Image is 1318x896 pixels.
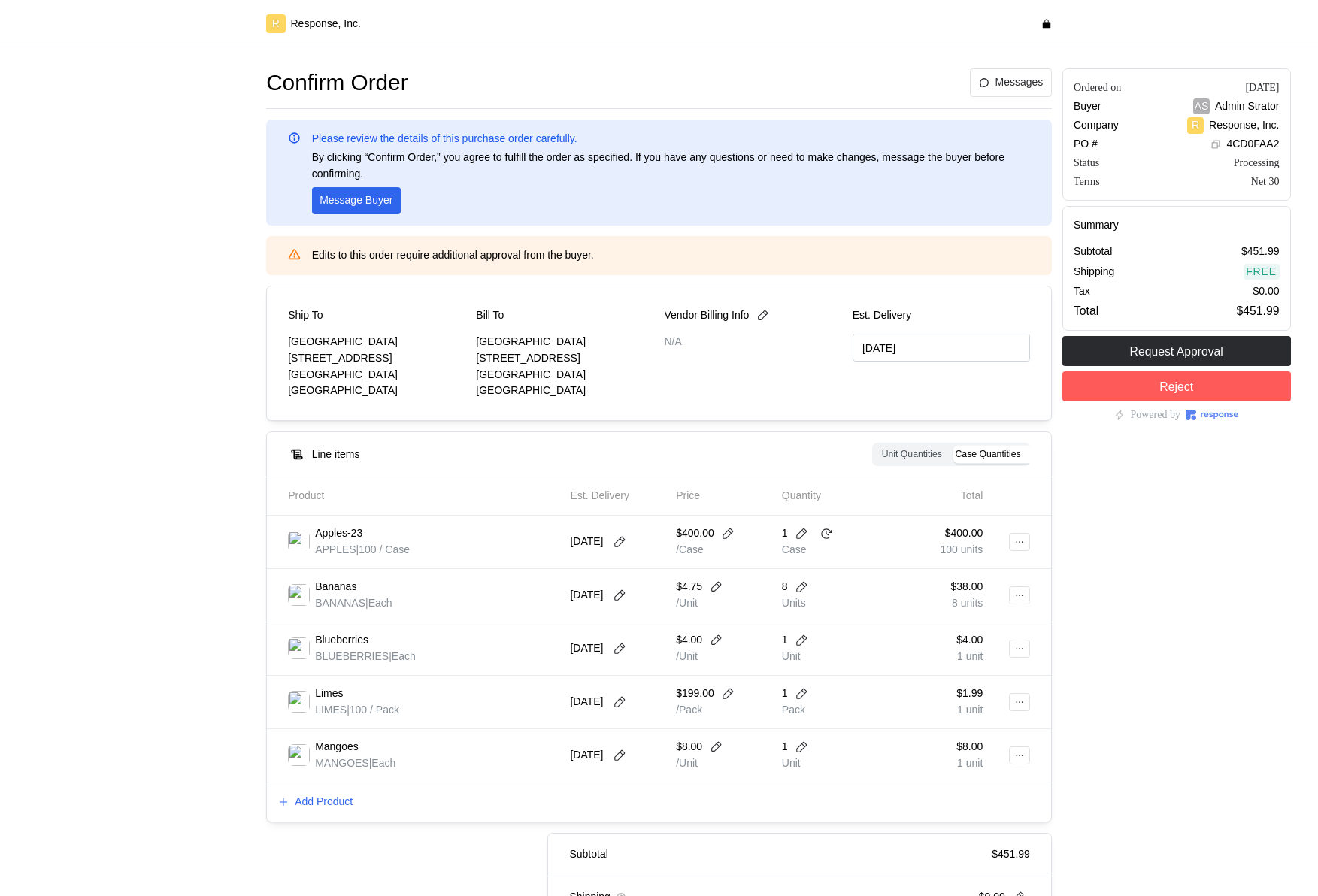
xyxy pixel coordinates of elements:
p: 1 [782,525,788,542]
p: Free [1246,264,1277,280]
p: [STREET_ADDRESS] [288,350,465,367]
p: R [1192,117,1199,134]
button: Reject [1062,371,1291,401]
div: [DATE] [1245,80,1279,95]
p: Units [782,595,806,612]
span: BANANAS [315,597,365,609]
p: [GEOGRAPHIC_DATA] [476,383,653,399]
p: $0.00 [1253,283,1279,300]
p: /Case [676,542,704,558]
p: /Unit [676,649,698,665]
p: $451.99 [1241,244,1280,260]
p: /Unit [676,595,698,612]
img: 3411f5b5-0dfe-41c0-b343-2f2a1f1c07d0.jpeg [288,637,310,659]
p: /Unit [676,755,698,772]
p: R [272,16,280,32]
p: Reject [1159,377,1193,396]
p: [DATE] [570,534,603,550]
p: 1 [782,686,788,702]
div: Net 30 [1251,174,1280,189]
p: Unit [782,649,801,665]
span: | Each [389,650,416,662]
span: Case Quantities [955,449,1020,459]
p: 1 unit [956,755,983,772]
p: $451.99 [992,846,1030,863]
span: | Each [369,757,396,769]
div: Status [1074,155,1099,171]
h5: Line items [312,446,360,462]
p: [STREET_ADDRESS] [476,350,653,367]
p: N/A [665,334,842,350]
p: Limes [315,686,343,702]
p: [GEOGRAPHIC_DATA] [288,367,465,383]
p: [DATE] [570,694,603,710]
p: Powered by [1130,407,1180,423]
p: Mangoes [315,739,359,755]
p: Messages [995,74,1044,91]
p: Bill To [476,307,504,324]
span: BLUEBERRIES [315,650,389,662]
span: Unit Quantities [882,449,942,459]
p: Add Product [295,794,353,810]
div: Terms [1074,174,1100,189]
p: [GEOGRAPHIC_DATA] [476,367,653,383]
p: Shipping [1074,264,1115,280]
p: Unit [782,755,801,772]
p: Response, Inc. [1209,117,1279,134]
p: Total [1074,301,1098,320]
p: /Pack [676,702,702,719]
span: | 100 / Case [356,543,410,555]
p: [DATE] [570,587,603,604]
p: $8.00 [956,739,983,755]
h1: Confirm Order [266,68,408,98]
p: 1 unit [956,702,983,719]
span: | Each [365,597,392,609]
p: Ship To [288,307,323,324]
p: $4.00 [676,632,702,649]
img: 29780183-c746-4735-a374-28020c9cc1cd.jpeg [288,531,310,552]
img: d3ac4687-b242-4948-a6d1-30de9b2d8823.jpeg [288,744,310,766]
img: 7fc5305e-63b1-450a-be29-3b92a3c460e1.jpeg [288,584,310,606]
p: PO # [1074,136,1098,153]
p: Pack [782,702,805,719]
img: Response Logo [1186,410,1238,420]
p: 8 units [950,595,983,612]
p: $400.00 [676,525,714,542]
p: Response, Inc. [291,16,361,32]
p: 100 units [940,542,983,558]
p: Apples-23 [315,525,362,542]
p: Buyer [1074,98,1101,115]
p: Edits to this order require additional approval from the buyer. [312,247,1030,264]
button: Add Product [277,793,353,811]
p: 4CD0FAA2 [1226,136,1279,153]
p: Company [1074,117,1119,134]
p: Message Buyer [320,192,392,209]
p: $400.00 [940,525,983,542]
p: $199.00 [676,686,714,702]
p: $8.00 [676,739,702,755]
p: [GEOGRAPHIC_DATA] [476,334,653,350]
p: Quantity [782,488,821,504]
p: Bananas [315,579,356,595]
p: Admin Strator [1215,98,1280,115]
img: 0568abf3-1ba1-406c-889f-3402a974d107.jpeg [288,691,310,713]
p: By clicking “Confirm Order,” you agree to fulfill the order as specified. If you have any questio... [312,150,1030,182]
p: 1 [782,739,788,755]
span: MANGOES [315,757,369,769]
p: $38.00 [950,579,983,595]
span: APPLES [315,543,356,555]
p: $4.75 [676,579,702,595]
p: $4.00 [956,632,983,649]
p: Est. Delivery [570,488,629,504]
div: Processing [1234,155,1280,171]
p: $451.99 [1237,301,1280,320]
p: [DATE] [570,640,603,657]
p: Est. Delivery [853,307,1030,324]
p: Subtotal [569,846,607,863]
p: Subtotal [1074,244,1112,260]
p: Total [961,488,983,504]
button: Message Buyer [312,187,401,214]
h5: Summary [1074,217,1280,233]
p: 1 [782,632,788,649]
p: Case [782,542,807,558]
